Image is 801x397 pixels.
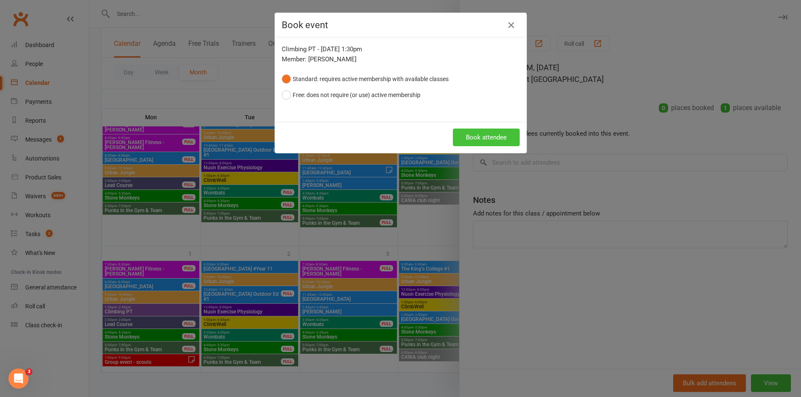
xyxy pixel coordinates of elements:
[453,129,520,146] button: Book attendee
[282,20,520,30] h4: Book event
[8,368,29,389] iframe: Intercom live chat
[282,71,449,87] button: Standard: requires active membership with available classes
[26,368,32,375] span: 3
[505,18,518,32] button: Close
[282,87,420,103] button: Free: does not require (or use) active membership
[282,44,520,64] div: Climbing PT - [DATE] 1:30pm Member: [PERSON_NAME]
